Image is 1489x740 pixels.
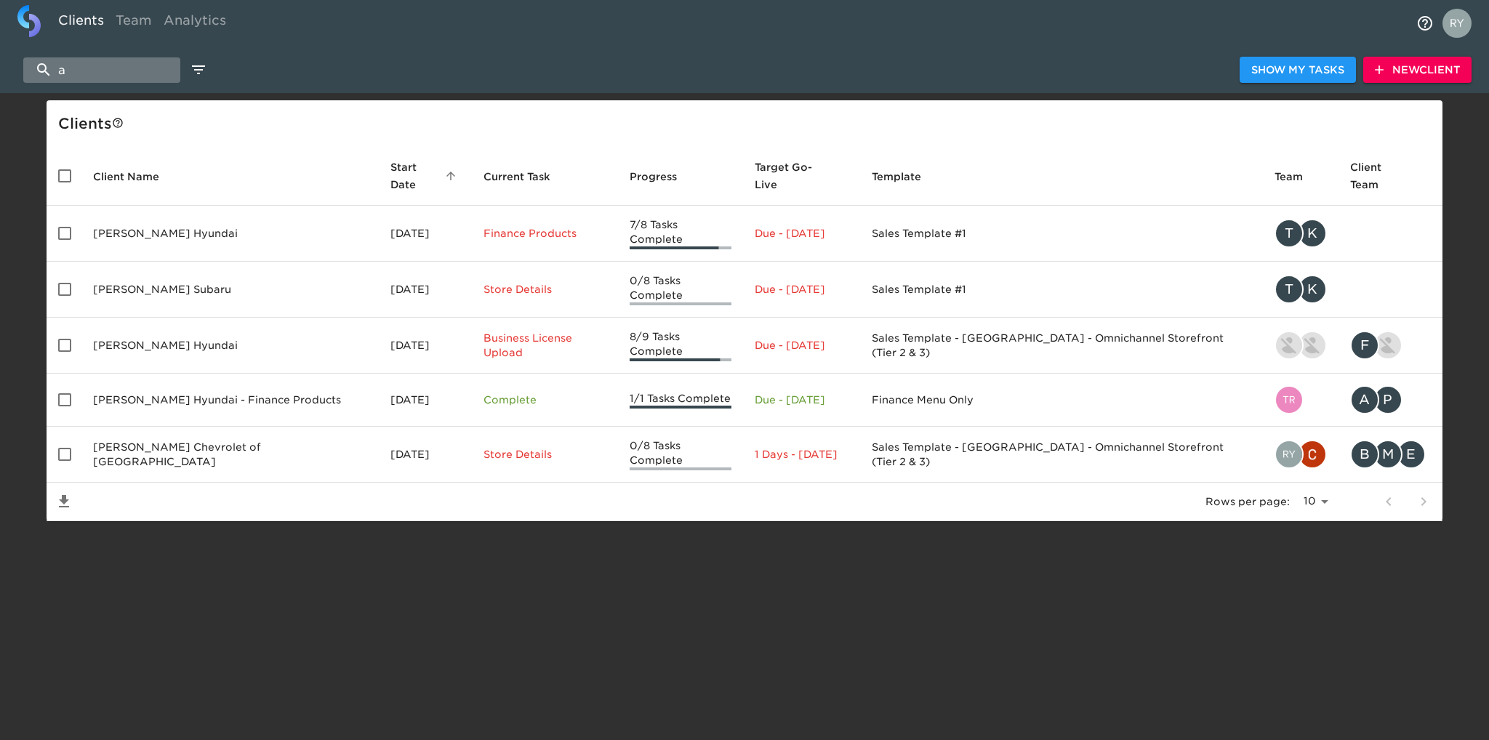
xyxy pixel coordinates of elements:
div: A [1350,385,1379,414]
img: tristan.walk@roadster.com [1276,387,1302,413]
td: [DATE] [379,262,472,318]
td: Sales Template - [GEOGRAPHIC_DATA] - Omnichannel Storefront (Tier 2 & 3) [860,318,1263,374]
td: [DATE] [379,318,472,374]
div: tracy@roadster.com, kevin.dodt@roadster.com [1275,275,1327,304]
span: This is the next Task in this Hub that should be completed [483,168,550,185]
div: K [1298,275,1327,304]
td: 7/8 Tasks Complete [618,206,744,262]
img: duncan.miller@roadster.com [1299,332,1325,358]
td: [PERSON_NAME] Hyundai [81,318,379,374]
span: Current Task [483,168,569,185]
button: edit [186,57,211,82]
p: Complete [483,393,606,407]
span: Client Name [93,168,178,185]
div: bhollis@westherr.com, mattea@westherr.com, ewagner@westherr.com [1350,440,1431,469]
span: Client Team [1350,158,1431,193]
div: T [1275,219,1304,248]
button: Save List [47,484,81,519]
div: Client s [58,112,1437,135]
div: E [1397,440,1426,469]
span: Calculated based on the start date and the duration of all Tasks contained in this Hub. [755,158,830,193]
span: Template [872,168,940,185]
p: 1 Days - [DATE] [755,447,848,462]
td: [DATE] [379,206,472,262]
a: Analytics [158,5,232,41]
div: F [1350,331,1379,360]
div: tristan.walk@roadster.com [1275,385,1327,414]
span: Progress [630,168,696,185]
p: Due - [DATE] [755,338,848,353]
p: Business License Upload [483,331,606,360]
button: Show My Tasks [1240,57,1356,84]
img: kevin.lo@roadster.com [1375,332,1401,358]
input: search [23,57,180,83]
a: Team [110,5,158,41]
img: ryan.dale@roadster.com [1276,441,1302,467]
span: New Client [1375,61,1460,79]
a: Clients [52,5,110,41]
span: Show My Tasks [1251,61,1344,79]
div: M [1373,440,1402,469]
span: Target Go-Live [755,158,848,193]
td: [PERSON_NAME] Hyundai - Finance Products [81,374,379,427]
div: K [1298,219,1327,248]
img: patrick.adamson@roadster.com [1276,332,1302,358]
td: Finance Menu Only [860,374,1263,427]
div: tracy@roadster.com, kevin.dodt@roadster.com [1275,219,1327,248]
table: enhanced table [47,147,1442,521]
button: notifications [1408,6,1442,41]
td: 0/8 Tasks Complete [618,262,744,318]
p: Store Details [483,282,606,297]
p: Store Details [483,447,606,462]
p: Due - [DATE] [755,282,848,297]
img: Profile [1442,9,1472,38]
button: NewClient [1363,57,1472,84]
td: 8/9 Tasks Complete [618,318,744,374]
div: B [1350,440,1379,469]
td: [PERSON_NAME] Subaru [81,262,379,318]
div: azimmerman@westherr.com, pfarr@westherr.com [1350,385,1431,414]
img: logo [17,5,41,37]
td: Sales Template #1 [860,206,1263,262]
select: rows per page [1296,491,1333,512]
td: [PERSON_NAME] Hyundai [81,206,379,262]
div: P [1373,385,1402,414]
td: 0/8 Tasks Complete [618,427,744,483]
img: christopher.mccarthy@roadster.com [1299,441,1325,467]
td: [DATE] [379,374,472,427]
td: Sales Template #1 [860,262,1263,318]
p: Rows per page: [1205,494,1290,509]
td: [DATE] [379,427,472,483]
div: ryan.dale@roadster.com, christopher.mccarthy@roadster.com [1275,440,1327,469]
td: Sales Template - [GEOGRAPHIC_DATA] - Omnichannel Storefront (Tier 2 & 3) [860,427,1263,483]
div: patrick.adamson@roadster.com, duncan.miller@roadster.com [1275,331,1327,360]
svg: This is a list of all of your clients and clients shared with you [112,117,124,129]
td: [PERSON_NAME] Chevrolet of [GEOGRAPHIC_DATA] [81,427,379,483]
p: Due - [DATE] [755,393,848,407]
div: fcomisso@westherr.com, kevin.lo@roadster.com [1350,331,1431,360]
span: Team [1275,168,1322,185]
p: Finance Products [483,226,606,241]
td: 1/1 Tasks Complete [618,374,744,427]
p: Due - [DATE] [755,226,848,241]
div: T [1275,275,1304,304]
span: Start Date [390,158,460,193]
